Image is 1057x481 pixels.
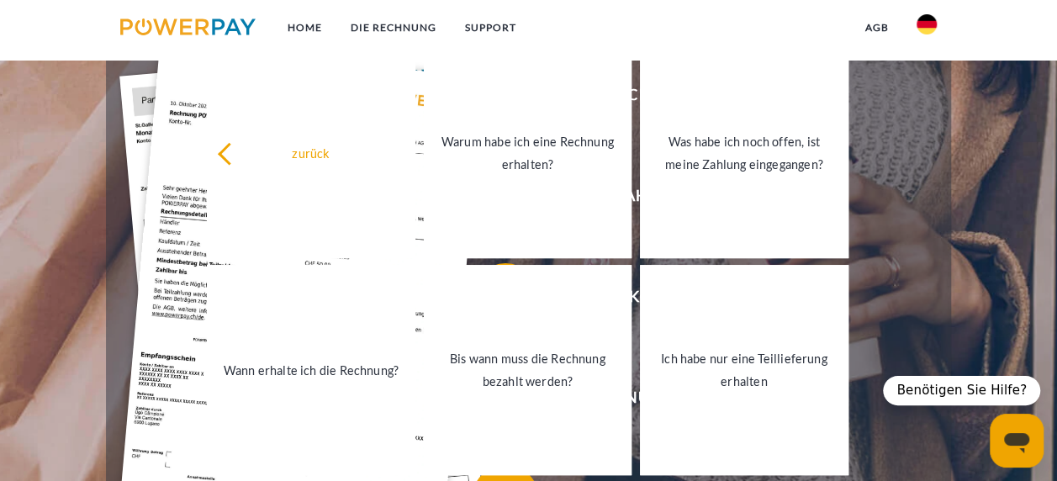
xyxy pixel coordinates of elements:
[640,48,848,258] a: Was habe ich noch offen, ist meine Zahlung eingegangen?
[217,142,404,165] div: zurück
[273,13,336,43] a: Home
[217,358,404,381] div: Wann erhalte ich die Rechnung?
[434,130,621,176] div: Warum habe ich eine Rechnung erhalten?
[883,376,1040,405] div: Benötigen Sie Hilfe?
[990,414,1044,468] iframe: Schaltfläche zum Öffnen des Messaging-Fensters; Konversation läuft
[336,13,451,43] a: DIE RECHNUNG
[120,18,256,35] img: logo-powerpay.svg
[650,130,838,176] div: Was habe ich noch offen, ist meine Zahlung eingegangen?
[650,347,838,393] div: Ich habe nur eine Teillieferung erhalten
[434,347,621,393] div: Bis wann muss die Rechnung bezahlt werden?
[917,14,937,34] img: de
[451,13,531,43] a: SUPPORT
[850,13,902,43] a: agb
